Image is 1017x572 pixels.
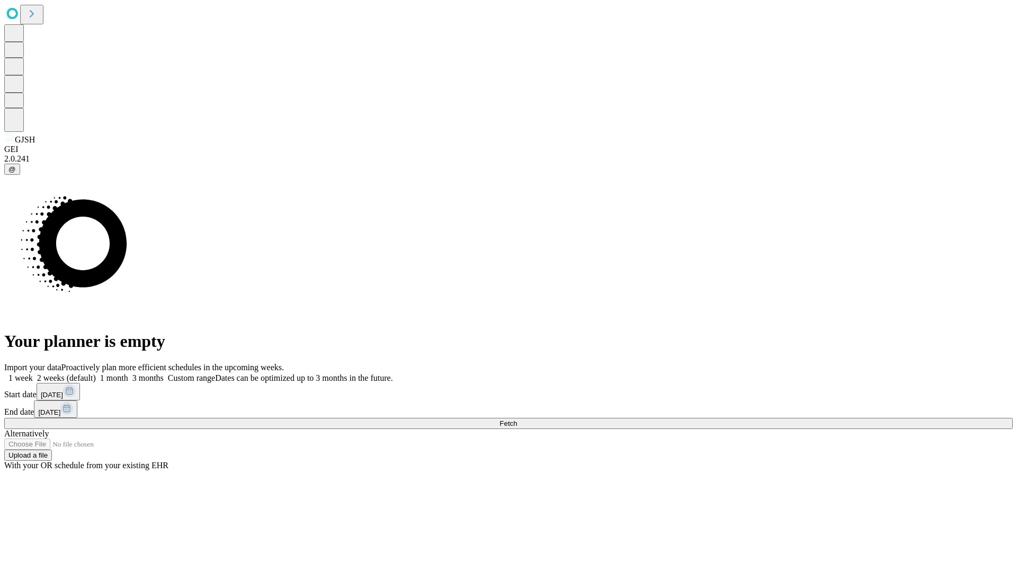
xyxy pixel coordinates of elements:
button: [DATE] [34,400,77,418]
div: GEI [4,145,1013,154]
span: 3 months [132,373,164,382]
div: End date [4,400,1013,418]
span: Custom range [168,373,215,382]
button: Upload a file [4,450,52,461]
span: Dates can be optimized up to 3 months in the future. [215,373,392,382]
button: @ [4,164,20,175]
span: 1 week [8,373,33,382]
div: 2.0.241 [4,154,1013,164]
div: Start date [4,383,1013,400]
span: Alternatively [4,429,49,438]
span: Proactively plan more efficient schedules in the upcoming weeks. [61,363,284,372]
span: Import your data [4,363,61,372]
span: With your OR schedule from your existing EHR [4,461,168,470]
span: Fetch [499,419,517,427]
span: [DATE] [38,408,60,416]
span: @ [8,165,16,173]
span: 2 weeks (default) [37,373,96,382]
span: 1 month [100,373,128,382]
button: Fetch [4,418,1013,429]
span: GJSH [15,135,35,144]
span: [DATE] [41,391,63,399]
h1: Your planner is empty [4,332,1013,351]
button: [DATE] [37,383,80,400]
